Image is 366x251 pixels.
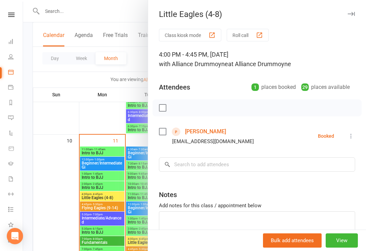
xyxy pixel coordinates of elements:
[251,83,259,91] div: 1
[159,82,190,92] div: Attendees
[185,126,226,137] a: [PERSON_NAME]
[148,9,366,19] div: Little Eagles (4-8)
[7,228,23,244] div: Open Intercom Messenger
[228,60,291,67] span: at Alliance Drummoyne
[8,65,23,80] a: Calendar
[8,96,23,111] a: Reports
[318,134,334,138] div: Booked
[227,29,269,41] button: Roll call
[8,141,23,157] a: Product Sales
[159,190,177,199] div: Notes
[8,50,23,65] a: People
[326,233,358,248] button: View
[159,50,355,69] div: 4:00 PM - 4:45 PM, [DATE]
[159,60,228,67] span: with Alliance Drummoyne
[301,82,350,92] div: places available
[8,35,23,50] a: Dashboard
[172,137,254,146] div: [EMAIL_ADDRESS][DOMAIN_NAME]
[263,233,322,248] button: Bulk add attendees
[251,82,296,92] div: places booked
[8,218,23,233] a: What's New
[159,157,355,172] input: Search to add attendees
[301,83,309,91] div: 29
[8,80,23,96] a: Payments
[159,29,221,41] button: Class kiosk mode
[159,201,355,210] div: Add notes for this class / appointment below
